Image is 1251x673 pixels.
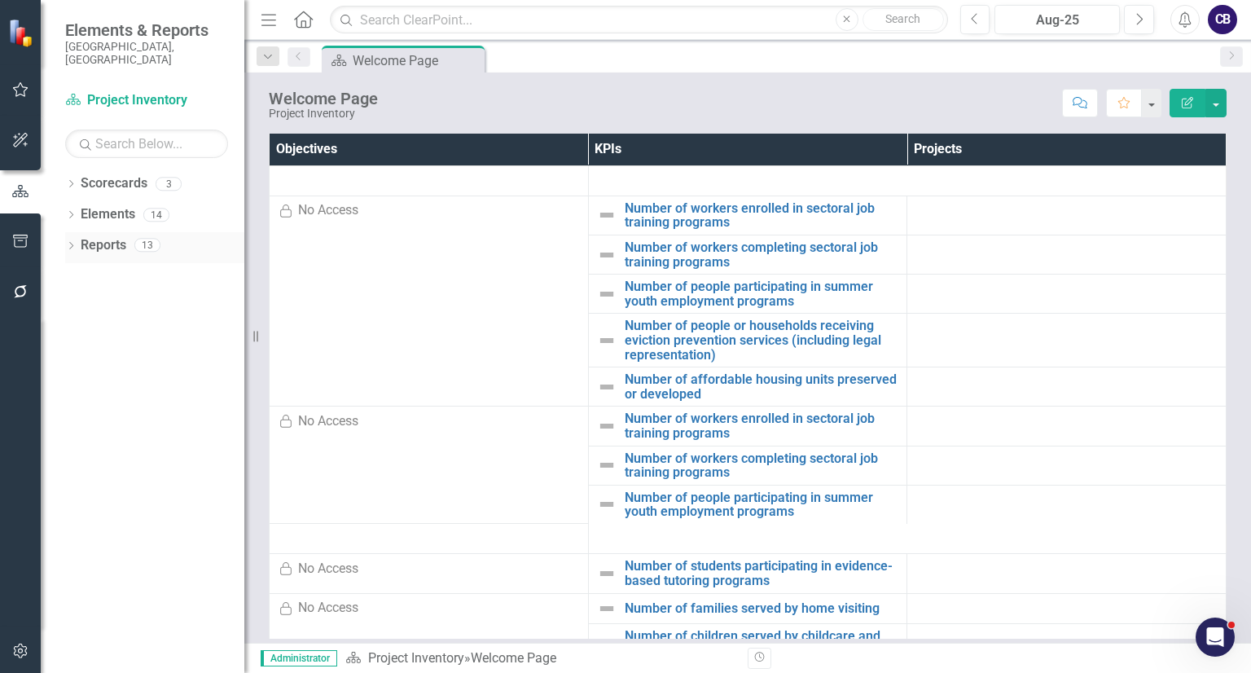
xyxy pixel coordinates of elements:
a: Number of affordable housing units preserved or developed [625,372,899,401]
td: Double-Click to Edit Right Click for Context Menu [588,554,907,593]
a: Number of people participating in summer youth employment programs [625,279,899,308]
a: Project Inventory [65,91,228,110]
img: ClearPoint Strategy [8,18,37,46]
td: Double-Click to Edit Right Click for Context Menu [588,446,907,485]
div: 14 [143,208,169,222]
a: Number of students participating in evidence-based tutoring programs [625,559,899,587]
a: Number of workers enrolled in sectoral job training programs [625,411,899,440]
a: Number of people or households receiving eviction prevention services (including legal representa... [625,319,899,362]
img: Not Defined [597,331,617,350]
img: Not Defined [597,455,617,475]
div: » [345,649,735,668]
img: Not Defined [597,495,617,514]
a: Scorecards [81,174,147,193]
td: Double-Click to Edit Right Click for Context Menu [588,593,907,623]
a: Reports [81,236,126,255]
button: CB [1208,5,1237,34]
div: No Access [298,560,358,578]
div: Aug-25 [1000,11,1114,30]
a: Number of workers completing sectoral job training programs [625,451,899,480]
a: Number of children served by childcare and early learning (pre-school/pre-K/ages [DEMOGRAPHIC_DATA]) [625,629,899,672]
span: Search [885,12,920,25]
div: 3 [156,177,182,191]
button: Search [863,8,944,31]
small: [GEOGRAPHIC_DATA], [GEOGRAPHIC_DATA] [65,40,228,67]
div: Project Inventory [269,108,378,120]
a: Number of workers completing sectoral job training programs [625,240,899,269]
td: Double-Click to Edit Right Click for Context Menu [588,275,907,314]
a: Number of families served by home visiting [625,601,899,616]
a: Project Inventory [368,650,464,666]
input: Search ClearPoint... [330,6,947,34]
button: Aug-25 [994,5,1120,34]
img: Not Defined [597,284,617,304]
td: Double-Click to Edit Right Click for Context Menu [588,407,907,446]
input: Search Below... [65,130,228,158]
div: No Access [298,599,358,618]
span: Elements & Reports [65,20,228,40]
img: Not Defined [597,416,617,436]
div: No Access [298,412,358,431]
img: Not Defined [597,377,617,397]
div: 13 [134,239,160,253]
div: No Access [298,201,358,220]
div: Welcome Page [353,51,481,71]
div: Welcome Page [269,90,378,108]
a: Number of workers enrolled in sectoral job training programs [625,201,899,230]
div: Welcome Page [471,650,556,666]
td: Double-Click to Edit Right Click for Context Menu [588,196,907,235]
td: Double-Click to Edit Right Click for Context Menu [588,485,907,524]
img: Not Defined [597,599,617,618]
span: Administrator [261,650,337,666]
img: Not Defined [597,564,617,583]
a: Number of people participating in summer youth employment programs [625,490,899,519]
td: Double-Click to Edit Right Click for Context Menu [588,235,907,275]
td: Double-Click to Edit Right Click for Context Menu [588,367,907,407]
iframe: Intercom live chat [1196,618,1235,657]
img: Not Defined [597,245,617,265]
td: Double-Click to Edit Right Click for Context Menu [588,314,907,367]
img: Not Defined [597,205,617,225]
a: Elements [81,205,135,224]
